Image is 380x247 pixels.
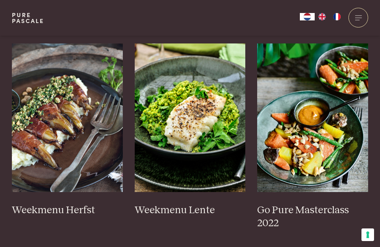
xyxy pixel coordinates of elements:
a: EN [315,13,330,20]
img: Go Pure Masterclass 2022 [257,43,368,192]
aside: Language selected: Nederlands [300,13,344,20]
button: Uw voorkeuren voor toestemming voor trackingtechnologieën [361,228,374,241]
a: FR [330,13,344,20]
a: Weekmenu Herfst Weekmenu Herfst [12,43,123,217]
div: Language [300,13,315,20]
img: Weekmenu Lente [135,43,246,192]
h3: Go Pure Masterclass 2022 [257,204,368,230]
a: Go Pure Masterclass 2022 Go Pure Masterclass 2022 [257,43,368,230]
a: NL [300,13,315,20]
a: Weekmenu Lente Weekmenu Lente [135,43,246,217]
img: Weekmenu Herfst [12,43,123,192]
h3: Weekmenu Lente [135,204,246,217]
h3: Weekmenu Herfst [12,204,123,217]
ul: Language list [315,13,344,20]
a: PurePascale [12,12,44,24]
